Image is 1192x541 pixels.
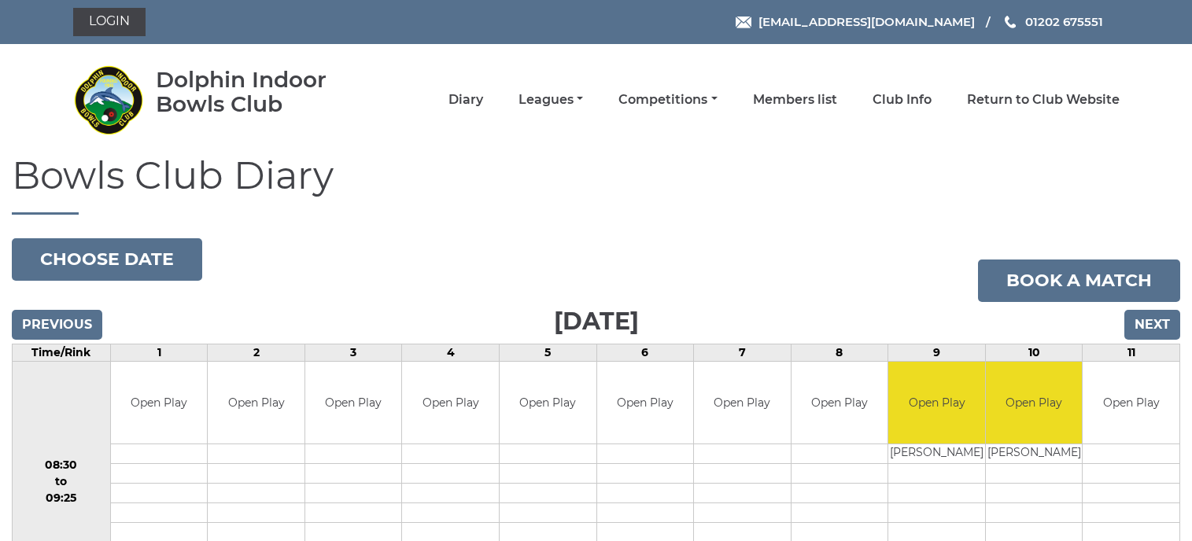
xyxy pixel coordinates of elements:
[1083,362,1179,444] td: Open Play
[500,344,597,361] td: 5
[13,344,111,361] td: Time/Rink
[694,362,791,444] td: Open Play
[73,64,144,135] img: Dolphin Indoor Bowls Club
[736,13,975,31] a: Email [EMAIL_ADDRESS][DOMAIN_NAME]
[596,344,694,361] td: 6
[597,362,694,444] td: Open Play
[519,91,583,109] a: Leagues
[304,344,402,361] td: 3
[111,362,208,444] td: Open Play
[1083,344,1180,361] td: 11
[967,91,1120,109] a: Return to Club Website
[873,91,932,109] a: Club Info
[888,344,986,361] td: 9
[986,362,1083,444] td: Open Play
[110,344,208,361] td: 1
[1002,13,1103,31] a: Phone us 01202 675551
[402,344,500,361] td: 4
[12,155,1180,215] h1: Bowls Club Diary
[73,8,146,36] a: Login
[1025,14,1103,29] span: 01202 675551
[208,344,305,361] td: 2
[888,362,985,444] td: Open Play
[986,444,1083,464] td: [PERSON_NAME]
[1005,16,1016,28] img: Phone us
[736,17,751,28] img: Email
[402,362,499,444] td: Open Play
[12,238,202,281] button: Choose date
[1124,310,1180,340] input: Next
[12,310,102,340] input: Previous
[978,259,1180,302] a: Book a match
[618,91,717,109] a: Competitions
[694,344,792,361] td: 7
[985,344,1083,361] td: 10
[792,362,888,444] td: Open Play
[448,91,483,109] a: Diary
[888,444,985,464] td: [PERSON_NAME]
[208,362,304,444] td: Open Play
[753,91,837,109] a: Members list
[758,14,975,29] span: [EMAIL_ADDRESS][DOMAIN_NAME]
[156,68,372,116] div: Dolphin Indoor Bowls Club
[305,362,402,444] td: Open Play
[500,362,596,444] td: Open Play
[791,344,888,361] td: 8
